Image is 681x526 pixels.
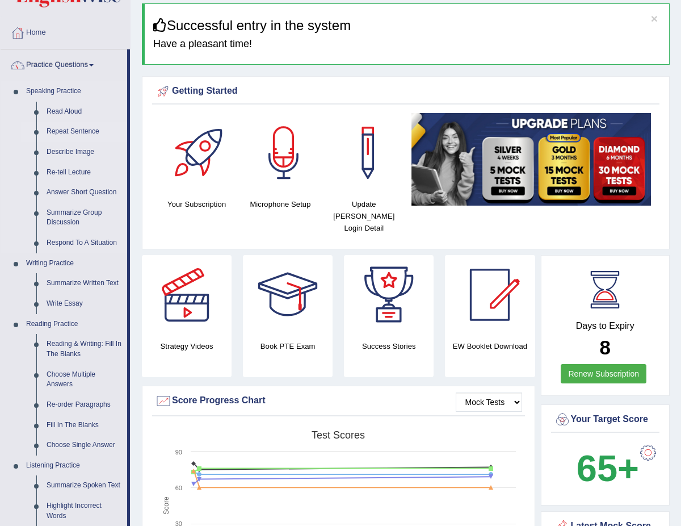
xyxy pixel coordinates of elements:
[561,364,646,383] a: Renew Subscription
[175,485,182,491] text: 60
[244,198,316,210] h4: Microphone Setup
[41,102,127,122] a: Read Aloud
[577,448,639,489] b: 65+
[41,496,127,526] a: Highlight Incorrect Words
[328,198,400,234] h4: Update [PERSON_NAME] Login Detail
[41,365,127,395] a: Choose Multiple Answers
[161,198,233,210] h4: Your Subscription
[41,334,127,364] a: Reading & Writing: Fill In The Blanks
[41,142,127,162] a: Describe Image
[153,18,661,33] h3: Successful entry in the system
[155,83,657,100] div: Getting Started
[411,113,651,206] img: small5.jpg
[41,475,127,496] a: Summarize Spoken Text
[1,17,130,45] a: Home
[344,340,434,352] h4: Success Stories
[21,253,127,274] a: Writing Practice
[41,162,127,183] a: Re-tell Lecture
[554,321,657,331] h4: Days to Expiry
[175,449,182,456] text: 90
[153,39,661,50] h4: Have a pleasant time!
[1,49,127,78] a: Practice Questions
[162,496,170,515] tspan: Score
[554,411,657,428] div: Your Target Score
[142,340,232,352] h4: Strategy Videos
[651,12,658,24] button: ×
[41,294,127,314] a: Write Essay
[41,182,127,203] a: Answer Short Question
[312,429,365,441] tspan: Test scores
[41,273,127,294] a: Summarize Written Text
[21,456,127,476] a: Listening Practice
[41,203,127,233] a: Summarize Group Discussion
[41,415,127,436] a: Fill In The Blanks
[41,435,127,456] a: Choose Single Answer
[445,340,535,352] h4: EW Booklet Download
[21,81,127,102] a: Speaking Practice
[600,336,611,358] b: 8
[21,314,127,335] a: Reading Practice
[243,340,333,352] h4: Book PTE Exam
[41,233,127,253] a: Respond To A Situation
[41,395,127,415] a: Re-order Paragraphs
[41,122,127,142] a: Repeat Sentence
[155,393,522,410] div: Score Progress Chart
